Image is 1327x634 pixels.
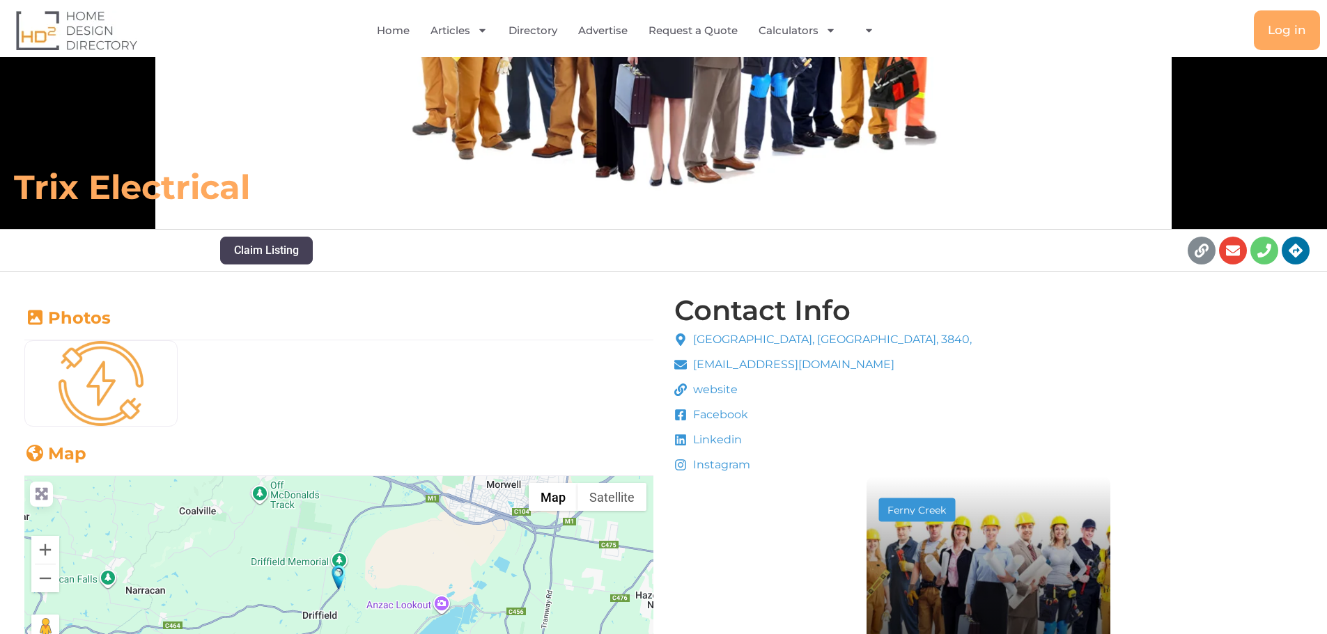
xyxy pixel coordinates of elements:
a: Articles [430,15,488,47]
span: Instagram [690,457,750,473]
a: Calculators [759,15,836,47]
span: website [690,381,738,398]
a: Advertise [578,15,628,47]
img: Mask group (5) [25,341,177,426]
a: Map [24,443,86,463]
button: Claim Listing [220,237,313,264]
a: website [674,381,972,398]
span: [EMAIL_ADDRESS][DOMAIN_NAME] [690,356,894,373]
span: Linkedin [690,431,742,448]
button: Zoom in [31,536,59,564]
a: [EMAIL_ADDRESS][DOMAIN_NAME] [674,356,972,373]
button: Zoom out [31,564,59,592]
button: Show satellite imagery [577,483,646,511]
h4: Contact Info [674,296,851,324]
a: Request a Quote [649,15,738,47]
a: Home [377,15,410,47]
div: Ferny Creek [885,505,948,514]
span: Facebook [690,406,748,423]
span: [GEOGRAPHIC_DATA], [GEOGRAPHIC_DATA], 3840, [690,331,972,348]
h6: Trix Electrical [14,166,922,208]
a: Directory [509,15,557,47]
div: Trix Electrical [332,565,346,589]
a: Log in [1254,10,1320,50]
a: Photos [24,308,111,328]
span: Log in [1268,24,1306,36]
nav: Menu [270,15,992,47]
button: Show street map [529,483,577,511]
